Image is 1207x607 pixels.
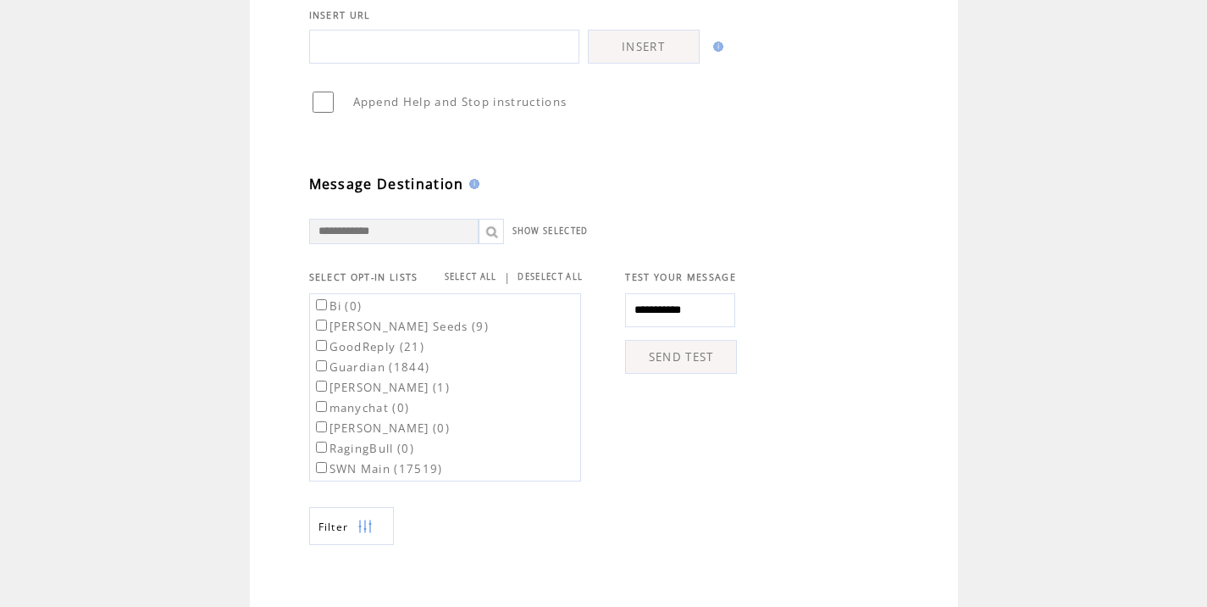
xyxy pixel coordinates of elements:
span: SELECT OPT-IN LISTS [309,271,418,283]
label: RagingBull (0) [313,441,415,456]
img: filters.png [357,508,373,546]
input: Guardian (1844) [316,360,327,371]
a: DESELECT ALL [518,271,583,282]
span: INSERT URL [309,9,371,21]
input: RagingBull (0) [316,442,327,453]
label: Guardian (1844) [313,359,430,375]
a: SEND TEST [625,340,737,374]
input: manychat (0) [316,401,327,412]
label: SWN Main (17519) [313,461,443,476]
a: Filter [309,507,394,545]
label: [PERSON_NAME] (1) [313,380,451,395]
label: [PERSON_NAME] Seeds (9) [313,319,490,334]
label: manychat (0) [313,400,410,415]
a: SELECT ALL [445,271,497,282]
a: INSERT [588,30,700,64]
span: Show filters [318,520,349,534]
label: GoodReply (21) [313,339,425,354]
span: | [504,270,511,285]
span: Message Destination [309,175,464,193]
input: [PERSON_NAME] (1) [316,381,327,392]
span: Append Help and Stop instructions [353,94,568,109]
img: help.gif [708,42,723,52]
input: Bi (0) [316,299,327,310]
img: help.gif [464,179,479,189]
input: GoodReply (21) [316,340,327,351]
input: SWN Main (17519) [316,462,327,473]
label: [PERSON_NAME] (0) [313,420,451,436]
span: TEST YOUR MESSAGE [625,271,736,283]
a: SHOW SELECTED [512,226,589,237]
input: [PERSON_NAME] Seeds (9) [316,320,327,331]
label: Bi (0) [313,298,363,314]
input: [PERSON_NAME] (0) [316,421,327,432]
